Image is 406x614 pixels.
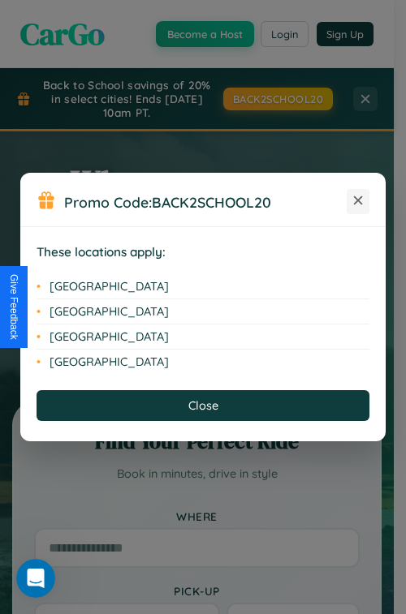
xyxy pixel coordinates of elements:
div: Give Feedback [8,274,19,340]
li: [GEOGRAPHIC_DATA] [37,324,369,350]
h3: Promo Code: [64,193,347,211]
iframe: Intercom live chat [16,559,55,598]
li: [GEOGRAPHIC_DATA] [37,350,369,374]
strong: These locations apply: [37,244,166,260]
button: Close [37,390,369,421]
li: [GEOGRAPHIC_DATA] [37,299,369,324]
li: [GEOGRAPHIC_DATA] [37,274,369,299]
b: BACK2SCHOOL20 [152,193,271,211]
